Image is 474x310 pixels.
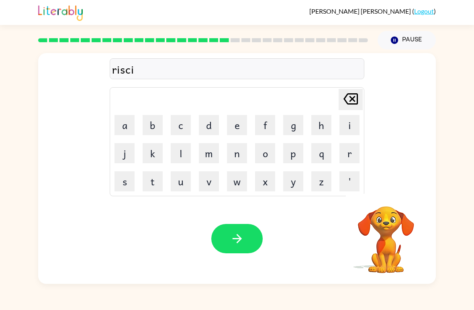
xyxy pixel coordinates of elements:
[339,143,360,163] button: r
[199,143,219,163] button: m
[199,115,219,135] button: d
[38,3,83,21] img: Literably
[255,171,275,191] button: x
[112,61,362,78] div: risci
[143,171,163,191] button: t
[311,115,331,135] button: h
[283,115,303,135] button: g
[227,171,247,191] button: w
[171,171,191,191] button: u
[378,31,436,49] button: Pause
[309,7,412,15] span: [PERSON_NAME] [PERSON_NAME]
[227,115,247,135] button: e
[283,143,303,163] button: p
[114,171,135,191] button: s
[143,115,163,135] button: b
[143,143,163,163] button: k
[309,7,436,15] div: ( )
[199,171,219,191] button: v
[339,171,360,191] button: '
[227,143,247,163] button: n
[283,171,303,191] button: y
[114,143,135,163] button: j
[114,115,135,135] button: a
[171,115,191,135] button: c
[255,143,275,163] button: o
[311,143,331,163] button: q
[414,7,434,15] a: Logout
[171,143,191,163] button: l
[255,115,275,135] button: f
[311,171,331,191] button: z
[339,115,360,135] button: i
[346,194,426,274] video: Your browser must support playing .mp4 files to use Literably. Please try using another browser.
